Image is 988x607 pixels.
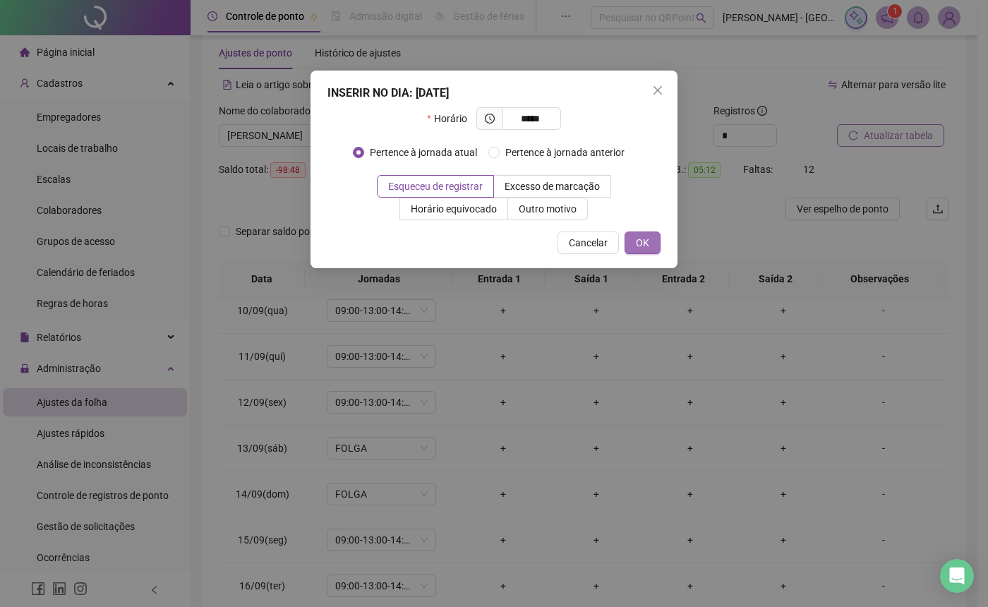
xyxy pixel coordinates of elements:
[652,85,663,96] span: close
[500,145,630,160] span: Pertence à jornada anterior
[940,559,974,593] div: Open Intercom Messenger
[388,181,483,192] span: Esqueceu de registrar
[558,232,619,254] button: Cancelar
[485,114,495,124] span: clock-circle
[505,181,600,192] span: Excesso de marcação
[427,107,476,130] label: Horário
[519,203,577,215] span: Outro motivo
[646,79,669,102] button: Close
[636,235,649,251] span: OK
[625,232,661,254] button: OK
[364,145,483,160] span: Pertence à jornada atual
[569,235,608,251] span: Cancelar
[411,203,497,215] span: Horário equivocado
[327,85,661,102] div: INSERIR NO DIA : [DATE]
